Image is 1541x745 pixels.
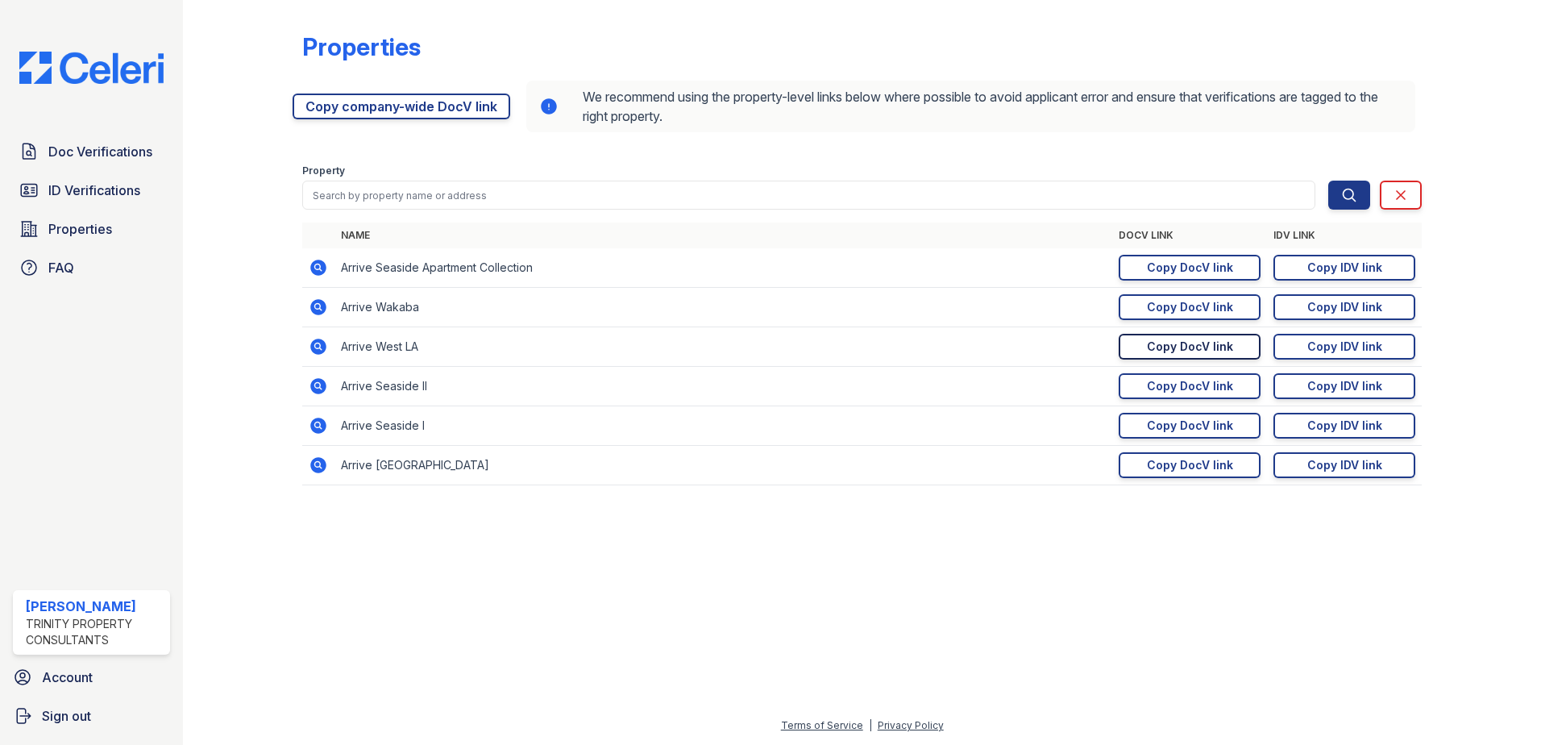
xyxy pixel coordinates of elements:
th: IDV Link [1267,223,1422,248]
a: Copy company-wide DocV link [293,94,510,119]
a: Copy DocV link [1119,413,1261,439]
div: Copy DocV link [1147,378,1233,394]
a: Copy IDV link [1273,255,1415,281]
td: Arrive Seaside I [334,406,1112,446]
a: Properties [13,213,170,245]
a: Account [6,661,177,693]
span: Doc Verifications [48,142,152,161]
div: | [869,719,872,731]
span: Sign out [42,706,91,726]
div: Copy DocV link [1147,457,1233,473]
img: CE_Logo_Blue-a8612792a0a2168367f1c8372b55b34899dd931a85d93a1a3d3e32e68fde9ad4.png [6,52,177,84]
div: Copy DocV link [1147,418,1233,434]
div: Properties [302,32,421,61]
a: ID Verifications [13,174,170,206]
div: Copy IDV link [1307,299,1382,315]
div: Trinity Property Consultants [26,616,164,648]
span: FAQ [48,258,74,277]
div: [PERSON_NAME] [26,597,164,616]
td: Arrive [GEOGRAPHIC_DATA] [334,446,1112,485]
a: Copy IDV link [1273,452,1415,478]
a: Privacy Policy [878,719,944,731]
a: Copy DocV link [1119,255,1261,281]
a: Sign out [6,700,177,732]
span: ID Verifications [48,181,140,200]
div: Copy IDV link [1307,457,1382,473]
div: Copy DocV link [1147,339,1233,355]
a: Terms of Service [781,719,863,731]
div: Copy IDV link [1307,378,1382,394]
label: Property [302,164,345,177]
td: Arrive Seaside II [334,367,1112,406]
span: Properties [48,219,112,239]
td: Arrive Seaside Apartment Collection [334,248,1112,288]
a: Copy DocV link [1119,373,1261,399]
a: Copy IDV link [1273,413,1415,439]
td: Arrive West LA [334,327,1112,367]
input: Search by property name or address [302,181,1315,210]
div: Copy DocV link [1147,260,1233,276]
a: Copy IDV link [1273,334,1415,360]
a: Copy DocV link [1119,294,1261,320]
div: Copy DocV link [1147,299,1233,315]
div: Copy IDV link [1307,260,1382,276]
a: Copy DocV link [1119,334,1261,360]
div: Copy IDV link [1307,339,1382,355]
td: Arrive Wakaba [334,288,1112,327]
div: Copy IDV link [1307,418,1382,434]
th: DocV Link [1112,223,1267,248]
div: We recommend using the property-level links below where possible to avoid applicant error and ens... [526,81,1415,132]
a: Doc Verifications [13,135,170,168]
a: Copy IDV link [1273,373,1415,399]
span: Account [42,668,93,687]
th: Name [334,223,1112,248]
a: Copy IDV link [1273,294,1415,320]
a: FAQ [13,252,170,284]
a: Copy DocV link [1119,452,1261,478]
